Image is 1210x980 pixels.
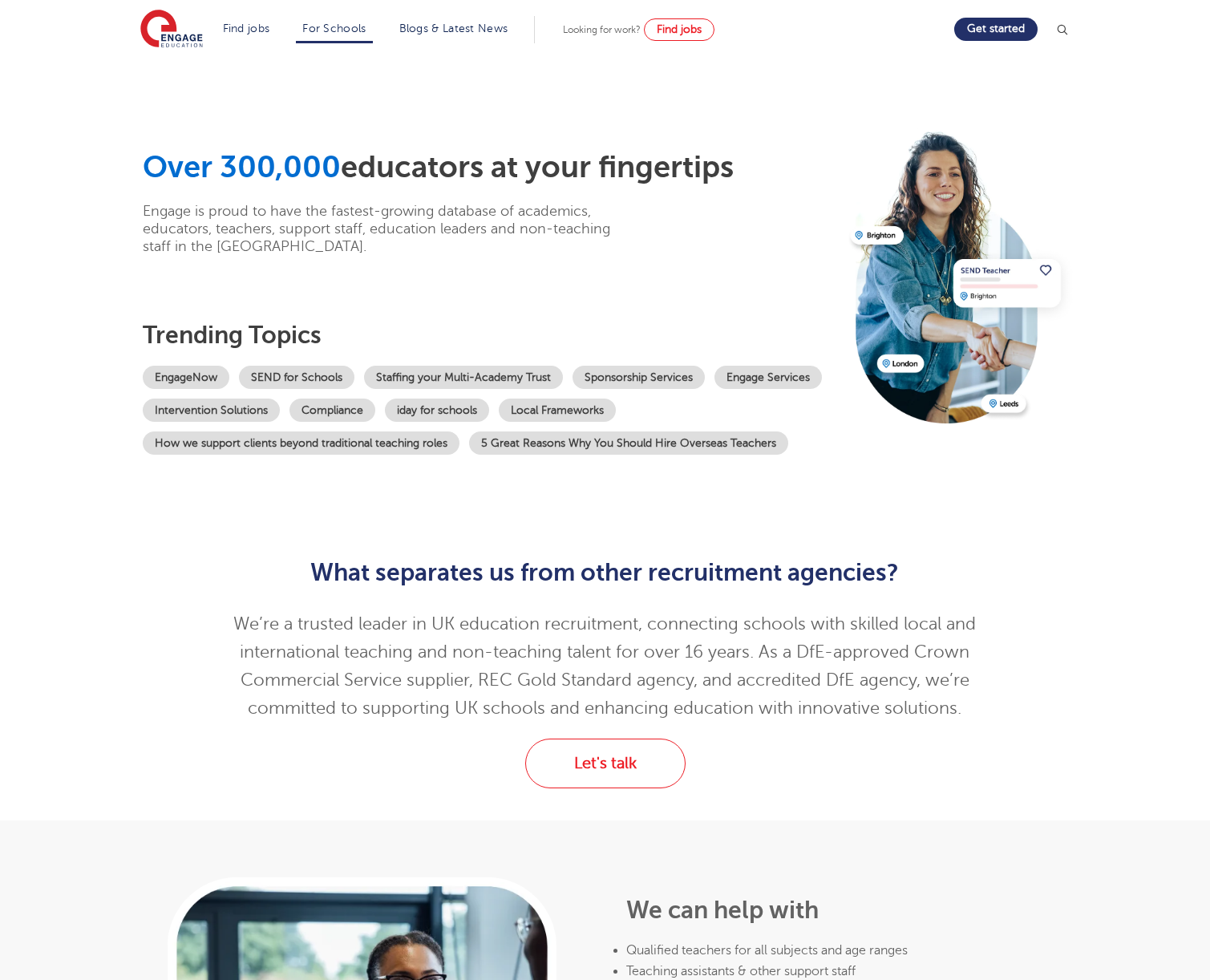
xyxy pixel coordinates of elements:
img: Recruitment hero image [847,124,1075,423]
a: Compliance [289,399,375,422]
a: Find jobs [223,22,270,34]
a: Engage Services [714,366,822,389]
span: Over 300,000 [143,150,341,184]
h1: educators at your fingertips [143,149,839,186]
a: For Schools [302,22,366,34]
span: Looking for work? [563,24,641,35]
h3: Trending topics [143,321,839,350]
a: Staffing your Multi-Academy Trust [364,366,563,389]
p: Engage is proud to have the fastest-growing database of academics, educators, teachers, support s... [143,202,636,255]
a: Get started [954,18,1038,41]
a: Local Frameworks [499,399,616,422]
a: SEND for Schools [239,366,354,389]
p: We’re a trusted leader in UK education recruitment, connecting schools with skilled local and int... [212,610,998,723]
img: Engage Education [140,10,203,50]
a: iday for schools [385,399,489,422]
a: Sponsorship Services [573,366,705,389]
a: Find jobs [644,18,714,41]
li: Qualified teachers for all subjects and age ranges [626,940,985,961]
a: Let's talk [525,739,686,788]
a: EngageNow [143,366,229,389]
a: 5 Great Reasons Why You Should Hire Overseas Teachers [469,431,788,455]
a: Intervention Solutions [143,399,280,422]
h2: What separates us from other recruitment agencies? [212,559,998,586]
span: Find jobs [657,23,702,35]
h2: We can help with [626,897,985,924]
a: Blogs & Latest News [399,22,508,34]
a: How we support clients beyond traditional teaching roles [143,431,459,455]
